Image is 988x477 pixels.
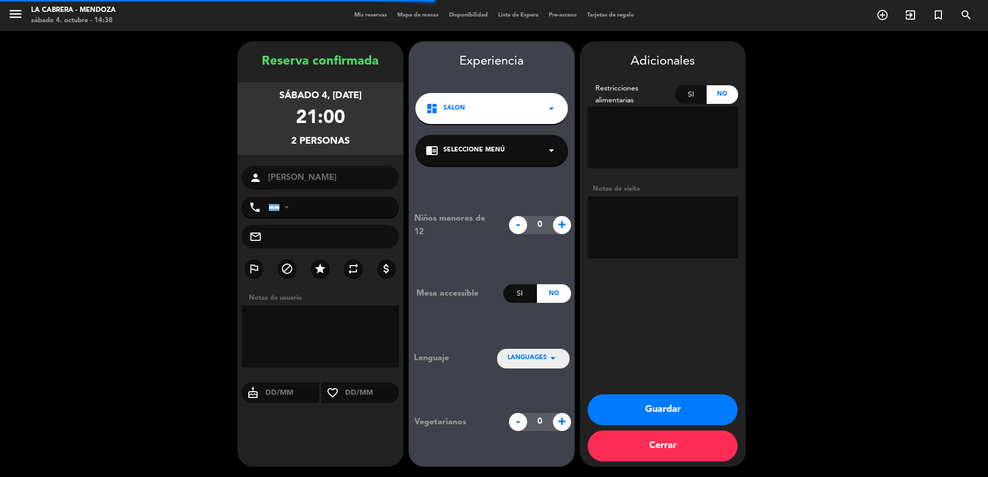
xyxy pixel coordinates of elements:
[279,88,362,103] div: sábado 4, [DATE]
[444,12,493,18] span: Disponibilidad
[8,6,23,22] i: menu
[407,416,503,429] div: Vegetarianos
[248,263,260,275] i: outlined_flag
[409,287,503,300] div: Mesa accessible
[314,263,326,275] i: star
[707,85,738,104] div: No
[249,230,262,243] i: mail_outline
[443,145,505,156] span: Seleccione Menú
[553,413,571,431] span: +
[249,172,262,184] i: person
[588,52,738,72] div: Adicionales
[547,352,559,364] i: arrow_drop_down
[31,5,116,16] div: LA CABRERA - MENDOZA
[553,216,571,234] span: +
[582,12,639,18] span: Tarjetas de regalo
[507,353,547,363] span: LANGUAGES
[426,102,438,115] i: dashboard
[932,9,945,21] i: turned_in_not
[588,430,738,461] button: Cerrar
[296,103,345,134] div: 21:00
[281,263,293,275] i: block
[407,212,503,239] div: Niños menores de 12
[675,85,707,104] div: Si
[8,6,23,25] button: menu
[960,9,972,21] i: search
[545,102,558,115] i: arrow_drop_down
[493,12,544,18] span: Lista de Espera
[409,52,575,72] div: Experiencia
[537,284,571,303] div: No
[414,351,480,365] div: Lenguaje
[443,103,465,114] span: SALON
[344,387,399,399] input: DD/MM
[249,201,261,213] i: phone
[426,144,438,157] i: chrome_reader_mode
[269,197,293,217] div: Argentina: +54
[545,144,558,157] i: arrow_drop_down
[588,183,738,194] div: Notas de visita
[509,413,527,431] span: -
[349,12,392,18] span: Mis reservas
[588,83,676,106] div: Restricciones alimentarias
[509,216,527,234] span: -
[237,52,403,72] div: Reserva confirmada
[380,263,393,275] i: attach_money
[544,12,582,18] span: Pre-acceso
[588,394,738,425] button: Guardar
[264,387,320,399] input: DD/MM
[347,263,360,275] i: repeat
[242,387,264,399] i: cake
[31,16,116,26] div: sábado 4. octubre - 14:38
[904,9,917,21] i: exit_to_app
[876,9,889,21] i: add_circle_outline
[392,12,444,18] span: Mapa de mesas
[244,293,403,303] div: Notas de usuario
[291,134,350,149] div: 2 personas
[321,387,344,399] i: favorite_border
[503,284,537,303] div: Si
